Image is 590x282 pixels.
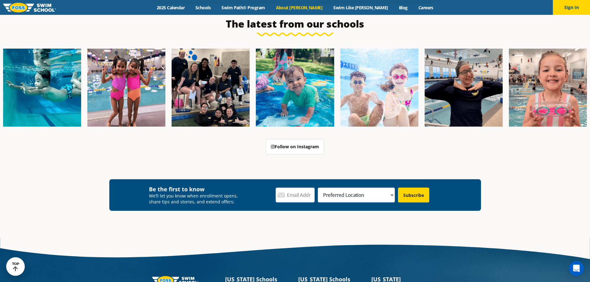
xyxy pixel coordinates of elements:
a: Swim Like [PERSON_NAME] [328,5,394,11]
a: Follow on Instagram [266,139,324,154]
div: Open Intercom Messenger [569,261,584,276]
input: Subscribe [398,188,429,202]
img: Fa25-Website-Images-2-600x600.png [172,49,250,127]
div: TOP [12,262,19,271]
a: Schools [190,5,216,11]
a: 2025 Calendar [151,5,190,11]
img: Fa25-Website-Images-600x600.png [256,49,334,127]
a: About [PERSON_NAME] [270,5,328,11]
img: Fa25-Website-Images-1-600x600.png [3,49,81,127]
img: Fa25-Website-Images-8-600x600.jpg [87,49,165,127]
h4: Be the first to know [149,185,242,193]
a: Blog [393,5,413,11]
img: FCC_FOSS_GeneralShoot_May_FallCampaign_lowres-9556-600x600.jpg [340,49,418,127]
a: Swim Path® Program [216,5,270,11]
a: Careers [413,5,439,11]
img: Fa25-Website-Images-9-600x600.jpg [425,49,503,127]
img: Fa25-Website-Images-14-600x600.jpg [509,49,587,127]
img: FOSS Swim School Logo [3,3,56,12]
p: We’ll let you know when enrollment opens, share tips and stories, and extend offers: [149,193,242,205]
input: Email Address [276,188,315,202]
